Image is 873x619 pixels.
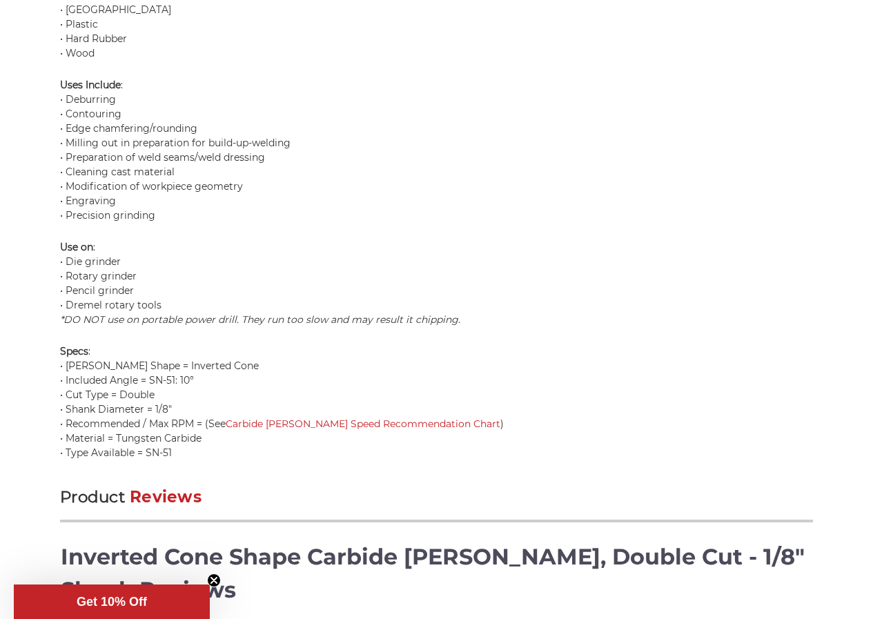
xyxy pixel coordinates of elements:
[77,595,147,609] span: Get 10% Off
[60,240,813,327] p: : • Die grinder • Rotary grinder • Pencil grinder • Dremel rotary tools
[60,344,813,460] p: : • [PERSON_NAME] Shape = Inverted Cone • Included Angle = SN-51: 10° • Cut Type = Double • Shank...
[14,584,210,619] div: Get 10% OffClose teaser
[226,417,500,430] a: Carbide [PERSON_NAME] Speed Recommendation Chart
[60,79,121,91] strong: Uses Include
[60,345,88,357] strong: Specs
[207,573,221,587] button: Close teaser
[130,487,202,507] span: Reviews
[60,487,125,507] span: Product
[60,78,813,223] p: : • Deburring • Contouring • Edge chamfering/rounding • Milling out in preparation for build-up-w...
[60,313,460,326] em: *DO NOT use on portable power drill. They run too slow and may result it chipping.
[60,241,93,253] strong: Use on
[61,540,812,607] h2: Inverted Cone Shape Carbide [PERSON_NAME], Double Cut - 1/8" Shank Reviews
